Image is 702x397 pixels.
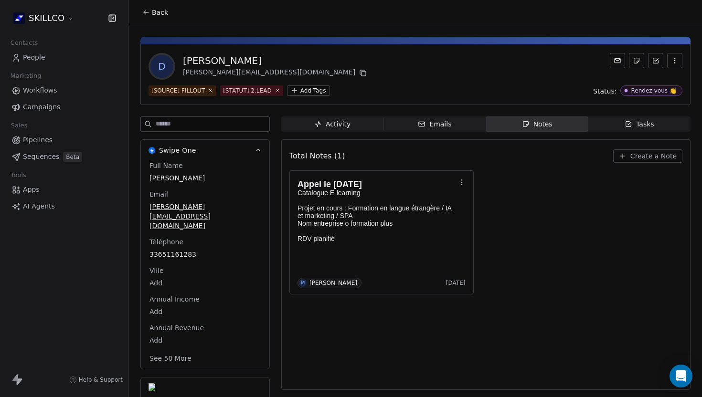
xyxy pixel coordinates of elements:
[137,4,174,21] button: Back
[13,12,25,24] img: Skillco%20logo%20icon%20(2).png
[183,54,369,67] div: [PERSON_NAME]
[631,87,677,94] div: Rendez-vous 👏
[7,168,30,182] span: Tools
[8,83,121,98] a: Workflows
[151,86,205,95] div: [SOURCE] FILLOUT
[7,118,32,133] span: Sales
[148,266,166,275] span: Ville
[23,201,55,211] span: AI Agents
[149,250,261,259] span: 33651161283
[289,150,345,162] span: Total Notes (1)
[63,152,82,162] span: Beta
[23,135,53,145] span: Pipelines
[8,149,121,165] a: SequencesBeta
[625,119,654,129] div: Tasks
[298,204,456,219] p: Projet en cours : Formation en langue étrangère / IA et marketing / SPA
[159,146,196,155] span: Swipe One
[8,198,121,214] a: AI Agents
[314,119,351,129] div: Activity
[148,161,185,170] span: Full Name
[8,99,121,115] a: Campaigns
[149,173,261,183] span: [PERSON_NAME]
[149,307,261,316] span: Add
[23,52,45,63] span: People
[298,179,456,189] h1: Appel le [DATE]
[148,237,185,247] span: Téléphone
[298,219,456,227] p: Nom entreprise o formation plus
[6,69,45,83] span: Marketing
[8,182,121,198] a: Apps
[79,376,123,384] span: Help & Support
[630,151,677,161] span: Create a Note
[287,85,330,96] button: Add Tags
[6,36,42,50] span: Contacts
[613,149,682,163] button: Create a Note
[298,189,456,197] p: Catalogue E-learning
[29,12,64,24] span: SKILLCO
[8,50,121,65] a: People
[150,55,173,78] span: D
[144,350,197,367] button: See 50 More
[446,279,466,287] span: [DATE]
[149,202,261,230] span: [PERSON_NAME][EMAIL_ADDRESS][DOMAIN_NAME]
[69,376,123,384] a: Help & Support
[301,279,305,287] div: M
[23,152,59,162] span: Sequences
[593,86,617,96] span: Status:
[148,189,170,199] span: Email
[141,140,269,161] button: Swipe OneSwipe One
[223,86,272,95] div: [STATUT] 2.LEAD
[8,132,121,148] a: Pipelines
[149,335,261,345] span: Add
[152,8,168,17] span: Back
[418,119,451,129] div: Emails
[149,147,155,154] img: Swipe One
[298,235,456,242] p: RDV planifié
[183,67,369,79] div: [PERSON_NAME][EMAIL_ADDRESS][DOMAIN_NAME]
[670,365,692,387] div: Open Intercom Messenger
[148,294,202,304] span: Annual Income
[11,10,76,26] button: SKILLCO
[309,280,357,286] div: [PERSON_NAME]
[23,185,40,195] span: Apps
[23,102,60,112] span: Campaigns
[23,85,57,95] span: Workflows
[148,323,206,333] span: Annual Revenue
[141,161,269,369] div: Swipe OneSwipe One
[149,278,261,288] span: Add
